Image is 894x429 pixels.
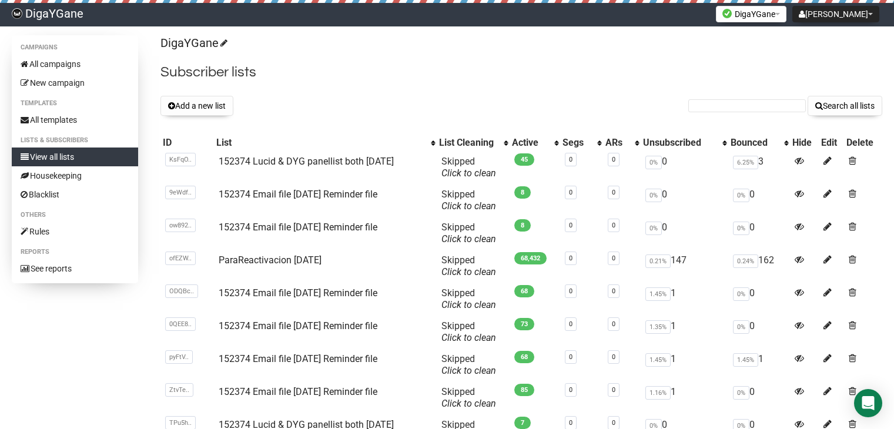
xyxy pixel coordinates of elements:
[733,320,749,334] span: 0%
[441,332,496,343] a: Click to clean
[569,222,572,229] a: 0
[728,283,790,316] td: 0
[514,219,531,232] span: 8
[728,316,790,348] td: 0
[728,184,790,217] td: 0
[514,318,534,330] span: 73
[645,254,671,268] span: 0.21%
[439,137,498,149] div: List Cleaning
[514,351,534,363] span: 68
[569,287,572,295] a: 0
[641,348,728,381] td: 1
[441,254,496,277] span: Skipped
[716,6,786,22] button: DigaYGane
[163,137,212,149] div: ID
[441,189,496,212] span: Skipped
[569,320,572,328] a: 0
[12,259,138,278] a: See reports
[569,353,572,361] a: 0
[12,96,138,110] li: Templates
[441,398,496,409] a: Click to clean
[160,96,233,116] button: Add a new list
[214,135,437,151] th: List: No sort applied, activate to apply an ascending sort
[792,137,817,149] div: Hide
[165,186,196,199] span: 9eWdf..
[569,156,572,163] a: 0
[731,137,778,149] div: Bounced
[216,137,426,149] div: List
[12,110,138,129] a: All templates
[441,233,496,244] a: Click to clean
[645,156,662,169] span: 0%
[569,254,572,262] a: 0
[728,135,790,151] th: Bounced: No sort applied, activate to apply an ascending sort
[441,222,496,244] span: Skipped
[219,320,377,331] a: 152374 Email file [DATE] Reminder file
[160,135,214,151] th: ID: No sort applied, sorting is disabled
[612,353,615,361] a: 0
[160,36,226,50] a: DigaYGane
[165,219,196,232] span: ow892..
[12,148,138,166] a: View all lists
[12,185,138,204] a: Blacklist
[612,254,615,262] a: 0
[219,386,377,397] a: 152374 Email file [DATE] Reminder file
[160,62,882,83] h2: Subscriber lists
[219,254,322,266] a: ParaReactivacion [DATE]
[641,283,728,316] td: 1
[733,386,749,400] span: 0%
[808,96,882,116] button: Search all lists
[441,200,496,212] a: Click to clean
[733,222,749,235] span: 0%
[733,287,749,301] span: 0%
[12,55,138,73] a: All campaigns
[514,417,531,429] span: 7
[219,287,377,299] a: 152374 Email file [DATE] Reminder file
[441,320,496,343] span: Skipped
[728,381,790,414] td: 0
[510,135,560,151] th: Active: No sort applied, activate to apply an ascending sort
[562,137,591,149] div: Segs
[441,365,496,376] a: Click to clean
[821,137,841,149] div: Edit
[12,222,138,241] a: Rules
[645,287,671,301] span: 1.45%
[12,73,138,92] a: New campaign
[733,156,758,169] span: 6.25%
[728,217,790,250] td: 0
[641,135,728,151] th: Unsubscribed: No sort applied, activate to apply an ascending sort
[514,285,534,297] span: 68
[514,186,531,199] span: 8
[12,8,22,19] img: f83b26b47af82e482c948364ee7c1d9c
[612,222,615,229] a: 0
[819,135,843,151] th: Edit: No sort applied, sorting is disabled
[641,316,728,348] td: 1
[437,135,510,151] th: List Cleaning: No sort applied, activate to apply an ascending sort
[612,287,615,295] a: 0
[722,9,732,18] img: favicons
[165,284,198,298] span: ODQBc..
[854,389,882,417] div: Open Intercom Messenger
[612,419,615,427] a: 0
[219,156,394,167] a: 152374 Lucid & DYG panellist both [DATE]
[612,156,615,163] a: 0
[728,348,790,381] td: 1
[219,189,377,200] a: 152374 Email file [DATE] Reminder file
[612,320,615,328] a: 0
[512,137,548,149] div: Active
[514,252,547,264] span: 68,432
[733,353,758,367] span: 1.45%
[560,135,603,151] th: Segs: No sort applied, activate to apply an ascending sort
[641,217,728,250] td: 0
[441,299,496,310] a: Click to clean
[12,208,138,222] li: Others
[12,166,138,185] a: Housekeeping
[728,151,790,184] td: 3
[641,151,728,184] td: 0
[792,6,879,22] button: [PERSON_NAME]
[612,189,615,196] a: 0
[645,320,671,334] span: 1.35%
[603,135,641,151] th: ARs: No sort applied, activate to apply an ascending sort
[645,353,671,367] span: 1.45%
[641,184,728,217] td: 0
